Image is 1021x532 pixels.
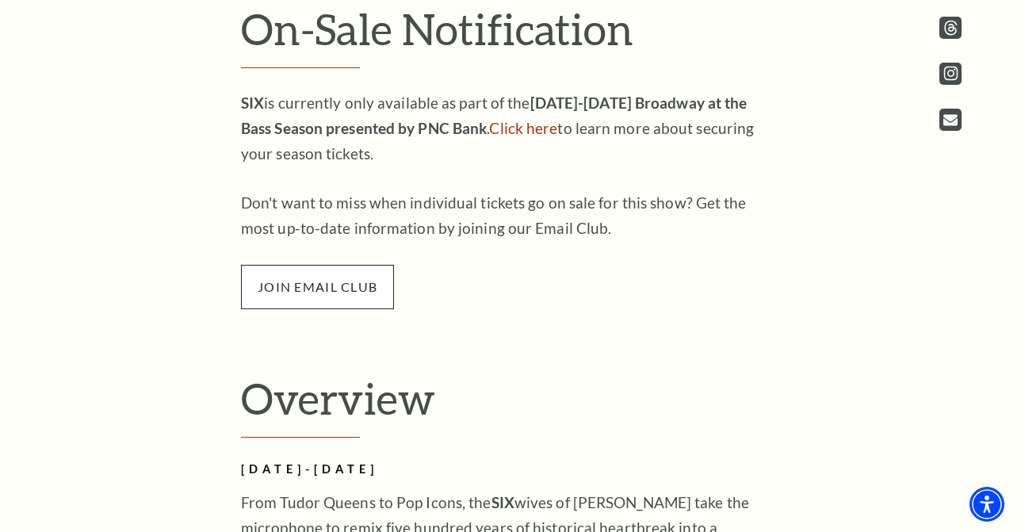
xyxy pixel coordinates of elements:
a: Open this option - open in a new tab [939,109,962,131]
p: is currently only available as part of the . to learn more about securing your season tickets. [241,90,756,166]
h2: Overview [241,373,780,438]
a: Click here to learn more about securing your season tickets [489,119,557,137]
span: join email club [241,265,394,309]
p: Don't want to miss when individual tickets go on sale for this show? Get the most up-to-date info... [241,190,756,241]
a: join email club [241,277,394,295]
strong: SIX [241,94,264,112]
a: threads.com - open in a new tab [939,17,962,39]
strong: [DATE]-[DATE] Broadway at the Bass Season presented by PNC Bank [241,94,747,137]
a: instagram - open in a new tab [939,63,962,85]
div: Accessibility Menu [969,487,1004,522]
strong: SIX [491,493,514,511]
h2: [DATE]-[DATE] [241,460,756,480]
h2: On-Sale Notification [241,3,780,68]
